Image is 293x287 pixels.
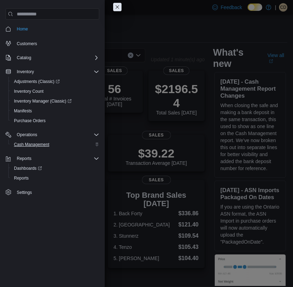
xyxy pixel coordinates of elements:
[14,131,99,139] span: Operations
[11,164,99,173] span: Dashboards
[14,154,99,163] span: Reports
[14,142,49,147] span: Cash Management
[3,154,102,163] button: Reports
[14,166,42,171] span: Dashboards
[11,164,45,173] a: Dashboards
[17,190,32,195] span: Settings
[11,87,46,96] a: Inventory Count
[8,96,102,106] a: Inventory Manager (Classic)
[3,53,102,63] button: Catalog
[11,174,99,182] span: Reports
[14,98,72,104] span: Inventory Manager (Classic)
[11,87,99,96] span: Inventory Count
[11,174,31,182] a: Reports
[14,188,99,197] span: Settings
[11,97,74,105] a: Inventory Manager (Classic)
[11,117,49,125] a: Purchase Orders
[8,173,102,183] button: Reports
[11,140,99,149] span: Cash Management
[14,89,44,94] span: Inventory Count
[3,187,102,197] button: Settings
[14,108,32,114] span: Manifests
[17,41,37,47] span: Customers
[11,107,35,115] a: Manifests
[14,54,99,62] span: Catalog
[14,54,34,62] button: Catalog
[11,107,99,115] span: Manifests
[14,131,40,139] button: Operations
[11,140,52,149] a: Cash Management
[14,79,60,84] span: Adjustments (Classic)
[11,117,99,125] span: Purchase Orders
[6,21,99,199] nav: Complex example
[8,116,102,126] button: Purchase Orders
[17,156,31,161] span: Reports
[14,118,46,124] span: Purchase Orders
[17,132,37,138] span: Operations
[14,25,31,33] a: Home
[11,77,99,86] span: Adjustments (Classic)
[17,69,34,75] span: Inventory
[8,140,102,149] button: Cash Management
[8,77,102,86] a: Adjustments (Classic)
[14,40,40,48] a: Customers
[3,67,102,77] button: Inventory
[3,130,102,140] button: Operations
[17,26,28,32] span: Home
[3,38,102,48] button: Customers
[14,154,34,163] button: Reports
[8,163,102,173] a: Dashboards
[8,86,102,96] button: Inventory Count
[113,3,122,11] button: Close this dialog
[14,188,35,197] a: Settings
[11,97,99,105] span: Inventory Manager (Classic)
[14,24,99,33] span: Home
[8,106,102,116] button: Manifests
[14,68,99,76] span: Inventory
[14,175,29,181] span: Reports
[17,55,31,61] span: Catalog
[14,68,37,76] button: Inventory
[14,39,99,48] span: Customers
[11,77,63,86] a: Adjustments (Classic)
[3,24,102,34] button: Home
